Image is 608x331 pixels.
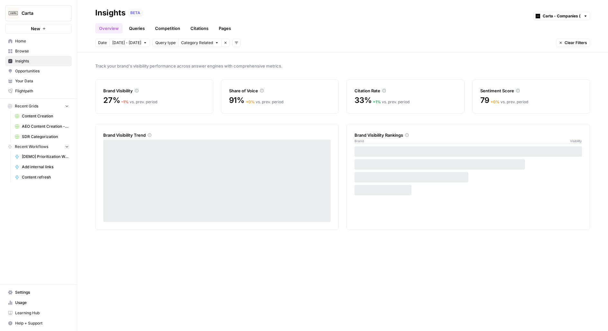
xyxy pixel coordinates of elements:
[22,134,69,140] span: SDR Categorization
[5,318,72,328] button: Help + Support
[355,132,582,138] div: Brand Visibility Rankings
[112,40,141,46] span: [DATE] - [DATE]
[103,132,331,138] div: Brand Visibility Trend
[15,88,69,94] span: Flightpath
[15,38,69,44] span: Home
[103,95,120,106] span: 27%
[12,121,72,132] a: AEO Content Creation - Fund Mgmt
[22,124,69,129] span: AEO Content Creation - Fund Mgmt
[15,320,69,326] span: Help + Support
[5,46,72,56] a: Browse
[215,23,235,33] a: Pages
[121,99,157,105] div: vs. prev. period
[5,308,72,318] a: Learning Hub
[229,95,244,106] span: 91%
[480,87,582,94] div: Sentiment Score
[355,87,456,94] div: Citation Rate
[5,142,72,152] button: Recent Workflows
[5,287,72,298] a: Settings
[12,111,72,121] a: Content Creation
[543,13,581,19] input: Carta - Companies (cap table)
[95,8,125,18] div: Insights
[12,172,72,182] a: Content refresh
[15,310,69,316] span: Learning Hub
[5,76,72,86] a: Your Data
[15,300,69,306] span: Usage
[151,23,184,33] a: Competition
[95,63,590,69] span: Track your brand's visibility performance across answer engines with comprehensive metrics.
[109,39,150,47] button: [DATE] - [DATE]
[5,56,72,66] a: Insights
[5,86,72,96] a: Flightpath
[15,68,69,74] span: Opportunities
[556,39,590,47] button: Clear Filters
[5,24,72,33] button: New
[95,23,123,33] a: Overview
[246,99,255,104] span: + 0 %
[5,36,72,46] a: Home
[103,87,205,94] div: Brand Visibility
[181,40,213,46] span: Category Related
[98,40,107,46] span: Date
[12,152,72,162] a: [DEMO] Prioritization Workflow for creation
[22,174,69,180] span: Content refresh
[355,138,364,143] span: Brand
[128,10,143,16] div: BETA
[15,144,48,150] span: Recent Workflows
[355,95,372,106] span: 33%
[12,132,72,142] a: SDR Categorization
[5,5,72,21] button: Workspace: Carta
[246,99,283,105] div: vs. prev. period
[5,101,72,111] button: Recent Grids
[15,48,69,54] span: Browse
[491,99,500,104] span: + 0 %
[31,25,40,32] span: New
[5,298,72,308] a: Usage
[565,40,587,46] span: Clear Filters
[125,23,149,33] a: Queries
[373,99,410,105] div: vs. prev. period
[5,66,72,76] a: Opportunities
[15,103,38,109] span: Recent Grids
[22,10,60,16] span: Carta
[187,23,212,33] a: Citations
[22,164,69,170] span: Add internal links
[22,154,69,160] span: [DEMO] Prioritization Workflow for creation
[15,78,69,84] span: Your Data
[15,58,69,64] span: Insights
[229,87,331,94] div: Share of Voice
[22,113,69,119] span: Content Creation
[373,99,381,104] span: + 1 %
[570,138,582,143] span: Visibility
[178,39,221,47] button: Category Related
[12,162,72,172] a: Add internal links
[7,7,19,19] img: Carta Logo
[121,99,129,104] span: – 1 %
[155,40,176,46] span: Query type
[480,95,490,106] span: 79
[491,99,528,105] div: vs. prev. period
[15,290,69,295] span: Settings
